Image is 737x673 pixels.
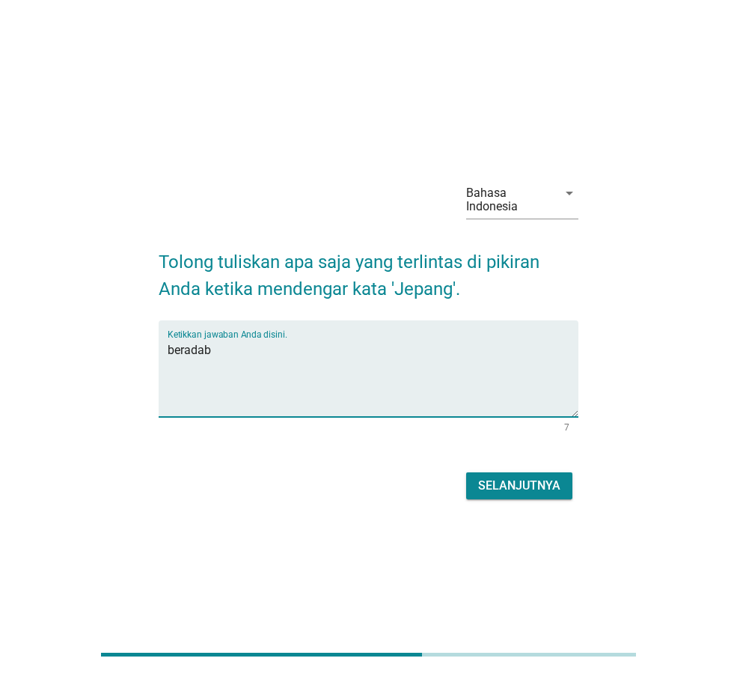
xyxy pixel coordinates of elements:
i: arrow_drop_down [560,184,578,202]
div: Bahasa Indonesia [466,186,548,213]
div: 7 [564,423,569,432]
div: Selanjutnya [478,477,560,495]
textarea: Ketikkan jawaban Anda disini. [168,338,578,417]
button: Selanjutnya [466,472,572,499]
h2: Tolong tuliskan apa saja yang terlintas di pikiran Anda ketika mendengar kata 'Jepang'. [159,234,578,302]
